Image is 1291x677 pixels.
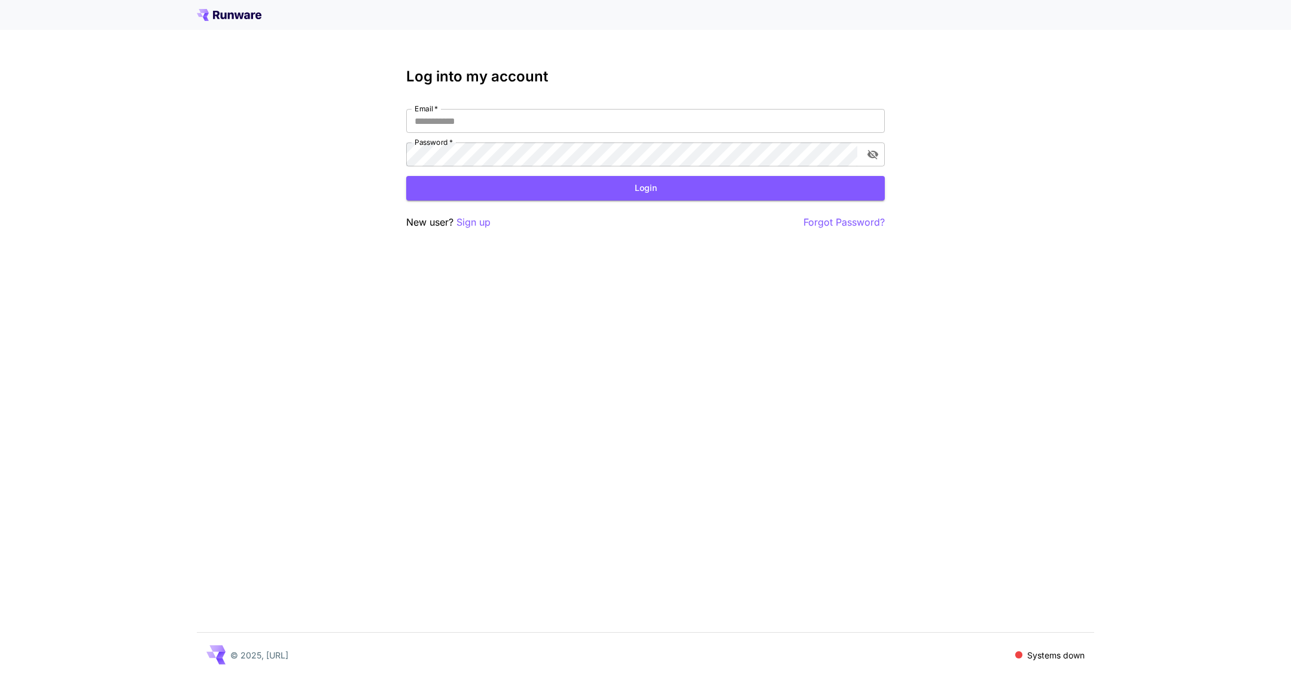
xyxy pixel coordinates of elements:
p: Systems down [1027,649,1085,661]
label: Email [415,104,438,114]
p: © 2025, [URL] [230,649,288,661]
button: toggle password visibility [862,144,884,165]
button: Forgot Password? [803,215,885,230]
label: Password [415,137,453,147]
p: New user? [406,215,491,230]
h3: Log into my account [406,68,885,85]
button: Login [406,176,885,201]
button: Sign up [456,215,491,230]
